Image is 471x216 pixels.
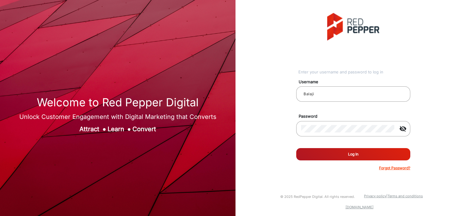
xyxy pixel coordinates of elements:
[364,194,386,198] a: Privacy policy
[301,90,405,98] input: Your username
[379,165,410,171] p: Forgot Password?
[102,125,106,133] span: ●
[388,194,423,198] a: Terms and conditions
[296,148,410,160] button: Log In
[346,205,373,209] a: [DOMAIN_NAME]
[19,96,216,109] h1: Welcome to Red Pepper Digital
[280,194,355,199] small: © 2025 RedPepper Digital. All rights reserved.
[298,69,410,75] div: Enter your username and password to log in
[127,125,131,133] span: ●
[396,125,410,132] mat-icon: visibility_off
[386,194,388,198] a: |
[19,124,216,134] div: Attract Learn Convert
[327,13,379,41] img: vmg-logo
[19,112,216,121] div: Unlock Customer Engagement with Digital Marketing that Converts
[294,79,417,85] mat-label: Username
[294,113,417,120] mat-label: Password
